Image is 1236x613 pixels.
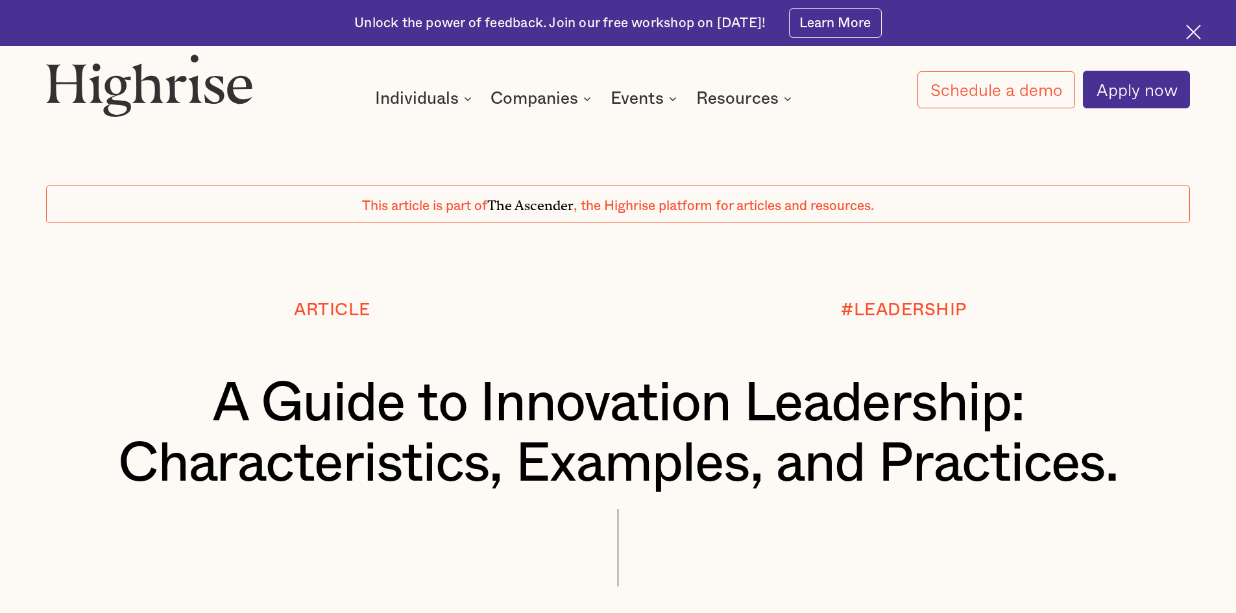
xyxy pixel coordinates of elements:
div: Resources [696,91,779,106]
span: , the Highrise platform for articles and resources. [574,199,874,213]
span: The Ascender [487,194,574,210]
div: Companies [491,91,578,106]
div: Companies [491,91,595,106]
h1: A Guide to Innovation Leadership: Characteristics, Examples, and Practices. [94,374,1143,495]
div: Events [611,91,664,106]
div: Individuals [375,91,476,106]
div: Resources [696,91,795,106]
span: This article is part of [362,199,487,213]
div: #LEADERSHIP [841,300,967,319]
div: Events [611,91,681,106]
div: Article [294,300,370,319]
a: Apply now [1083,71,1190,108]
a: Schedule a demo [917,71,1076,108]
img: Cross icon [1186,25,1201,40]
a: Learn More [789,8,882,38]
div: Unlock the power of feedback. Join our free workshop on [DATE]! [354,14,766,32]
img: Highrise logo [46,54,252,116]
div: Individuals [375,91,459,106]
